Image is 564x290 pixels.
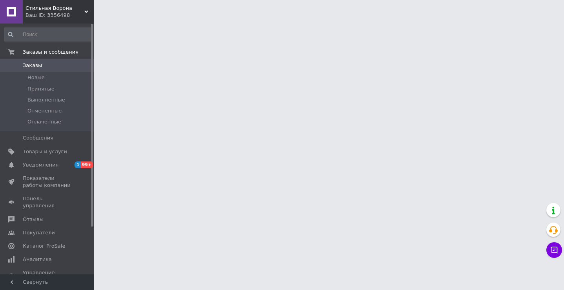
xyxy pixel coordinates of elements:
span: Отмененные [27,107,62,114]
span: Выполненные [27,96,65,103]
span: Покупатели [23,229,55,236]
span: Уведомления [23,161,58,169]
span: Оплаченные [27,118,61,125]
span: Аналитика [23,256,52,263]
span: Заказы и сообщения [23,49,78,56]
span: Управление сайтом [23,269,73,283]
span: Каталог ProSale [23,243,65,250]
span: Заказы [23,62,42,69]
span: Новые [27,74,45,81]
span: Товары и услуги [23,148,67,155]
button: Чат с покупателем [546,242,562,258]
span: Принятые [27,85,55,92]
span: Показатели работы компании [23,175,73,189]
div: Ваш ID: 3356498 [25,12,94,19]
span: Отзывы [23,216,44,223]
input: Поиск [4,27,93,42]
span: Сообщения [23,134,53,141]
span: Панель управления [23,195,73,209]
span: Стильная Ворона [25,5,84,12]
span: 1 [75,161,81,168]
span: 99+ [81,161,94,168]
